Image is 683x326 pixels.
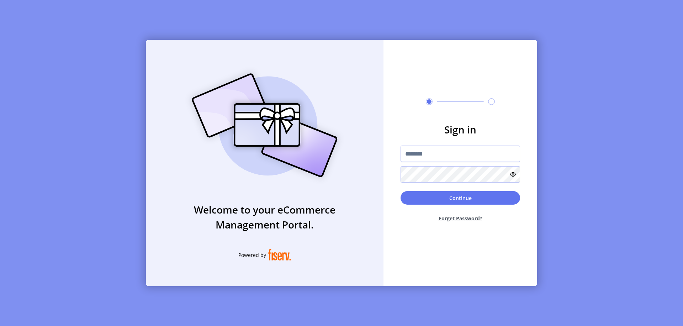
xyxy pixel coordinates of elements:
[401,191,520,205] button: Continue
[181,65,348,185] img: card_Illustration.svg
[401,209,520,228] button: Forget Password?
[401,122,520,137] h3: Sign in
[238,251,266,259] span: Powered by
[146,202,383,232] h3: Welcome to your eCommerce Management Portal.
